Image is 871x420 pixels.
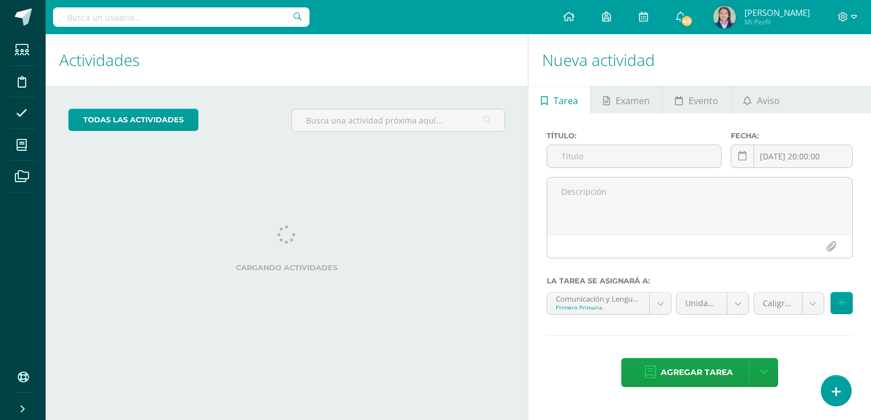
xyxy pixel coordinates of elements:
[59,34,514,86] h1: Actividades
[681,15,693,27] span: 48
[689,87,718,114] span: Evento
[616,87,650,114] span: Examen
[553,87,578,114] span: Tarea
[731,86,792,113] a: Aviso
[547,131,722,140] label: Título:
[547,145,721,167] input: Título
[547,293,671,314] a: Comunicación y Lenguaje L1 'A'Primero Primaria
[556,293,641,303] div: Comunicación y Lenguaje L1 'A'
[757,87,780,114] span: Aviso
[556,303,641,311] div: Primero Primaria
[754,293,824,314] a: Caligrafía (15.0%)
[744,17,810,27] span: Mi Perfil
[68,263,505,272] label: Cargando actividades
[68,109,198,131] a: todas las Actividades
[528,86,590,113] a: Tarea
[661,359,733,386] span: Agregar tarea
[292,109,504,131] input: Busca una actividad próxima aquí...
[731,145,852,167] input: Fecha de entrega
[591,86,662,113] a: Examen
[547,277,853,285] label: La tarea se asignará a:
[744,7,810,18] span: [PERSON_NAME]
[662,86,730,113] a: Evento
[542,34,857,86] h1: Nueva actividad
[677,293,748,314] a: Unidad 4
[685,293,718,314] span: Unidad 4
[731,131,853,140] label: Fecha:
[53,7,310,27] input: Busca un usuario...
[713,6,736,28] img: 214190b0e496508f121fcf4a4618c20c.png
[763,293,793,314] span: Caligrafía (15.0%)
